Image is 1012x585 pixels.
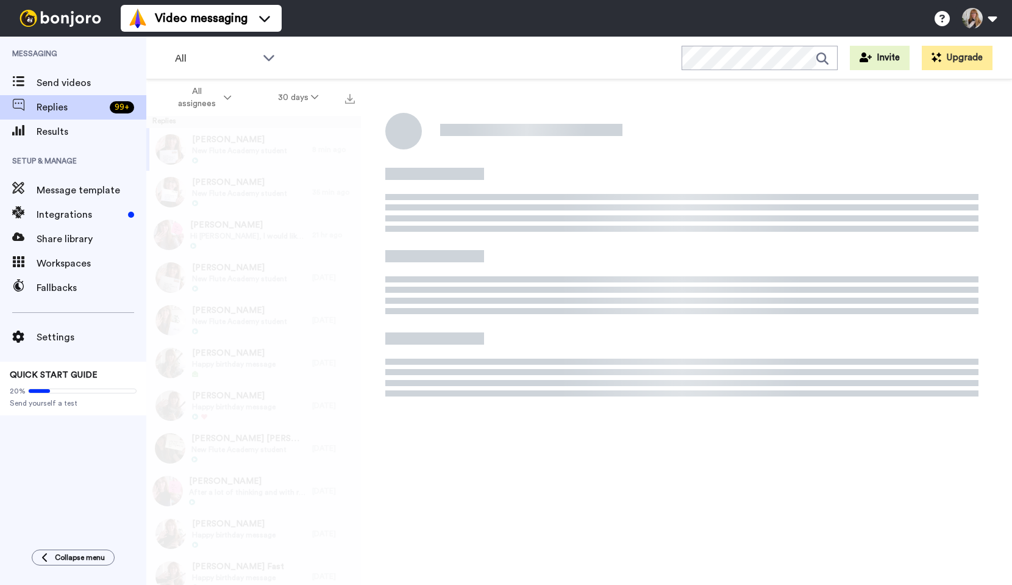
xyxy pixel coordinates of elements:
[10,371,98,379] span: QUICK START GUIDE
[146,128,361,171] a: [PERSON_NAME]New Flute Academy student8 min ago
[10,386,26,396] span: 20%
[110,101,134,113] div: 99 +
[192,188,287,198] span: New Flute Academy student
[192,530,276,540] span: Happy birthday message
[192,176,287,188] span: [PERSON_NAME]
[189,475,306,487] span: [PERSON_NAME]
[146,299,361,342] a: [PERSON_NAME]New Flute Academy student[DATE]
[312,486,355,496] div: [DATE]
[146,512,361,555] a: [PERSON_NAME]Happy birthday message[DATE]
[155,305,186,336] img: 786a39d5-d54e-4190-bee5-f71e0d33bb3d-thumb.jpg
[255,87,342,109] button: 30 days
[192,518,276,530] span: [PERSON_NAME]
[192,134,287,146] span: [PERSON_NAME]
[154,220,184,250] img: cb37fec6-235a-4034-886a-3551acaa49f6-thumb.jpg
[146,116,361,128] div: Replies
[345,94,355,104] img: export.svg
[312,572,355,581] div: [DATE]
[37,124,146,139] span: Results
[192,274,287,284] span: New Flute Academy student
[146,171,361,214] a: [PERSON_NAME]New Flute Academy student35 min ago
[37,256,146,271] span: Workspaces
[175,51,257,66] span: All
[192,561,284,573] span: [PERSON_NAME] Fast
[922,46,992,70] button: Upgrade
[312,358,355,368] div: [DATE]
[155,262,186,293] img: 46a7b878-e7b3-479a-aa07-eac7abb2f6f0-thumb.jpg
[146,470,361,512] a: [PERSON_NAME]After a lot of thinking and with regret I decided to stop my inscription with the fl...
[192,317,287,326] span: New Flute Academy student
[191,432,306,445] span: [PERSON_NAME] [PERSON_NAME]
[10,398,137,408] span: Send yourself a test
[155,519,186,549] img: 11a22af3-b194-46a8-a831-45e03e1e20f9-thumb.jpg
[146,214,361,256] a: [PERSON_NAME]Hi [PERSON_NAME], I would like to cancel my subscription to the academy thanks. May ...
[192,262,287,274] span: [PERSON_NAME]
[191,445,306,454] span: New Flute Academy student
[155,10,248,27] span: Video messaging
[152,476,183,506] img: 9a0db452-eaf6-43b6-bf48-96f7888e2d27-thumb.jpg
[37,100,105,115] span: Replies
[312,273,355,282] div: [DATE]
[190,231,306,241] span: Hi [PERSON_NAME], I would like to cancel my subscription to the academy thanks. May get back at s...
[146,256,361,299] a: [PERSON_NAME]New Flute Academy student[DATE]
[312,401,355,411] div: [DATE]
[312,443,355,453] div: [DATE]
[192,359,276,369] span: Happy birthday message
[341,88,358,107] button: Export all results that match these filters now.
[312,315,355,325] div: [DATE]
[37,232,146,246] span: Share library
[312,529,355,539] div: [DATE]
[190,219,306,231] span: [PERSON_NAME]
[312,145,355,154] div: 8 min ago
[128,9,148,28] img: vm-color.svg
[192,146,287,156] span: New Flute Academy student
[146,384,361,427] a: [PERSON_NAME]Happy birthday message[DATE]
[37,76,146,90] span: Send videos
[192,402,276,412] span: Happy birthday message
[32,550,115,565] button: Collapse menu
[37,281,146,295] span: Fallbacks
[37,183,146,198] span: Message template
[146,427,361,470] a: [PERSON_NAME] [PERSON_NAME]New Flute Academy student[DATE]
[192,573,284,583] span: Happy birthday message
[149,81,255,115] button: All assignees
[172,85,221,110] span: All assignees
[55,553,105,562] span: Collapse menu
[155,134,186,165] img: 6d77957d-b375-47c0-8d1a-e1f64b819836-thumb.jpg
[850,46,910,70] button: Invite
[312,187,355,197] div: 35 min ago
[155,348,186,378] img: f5f97cb3-8e9d-4d9e-a948-9aaa9b97c392-thumb.jpg
[312,230,355,240] div: 21 hr ago
[37,207,123,222] span: Integrations
[146,342,361,384] a: [PERSON_NAME]Happy birthday message[DATE]
[37,330,146,345] span: Settings
[189,487,306,497] span: After a lot of thinking and with regret I decided to stop my inscription with the flute school fo...
[192,390,276,402] span: [PERSON_NAME]
[155,177,186,207] img: 30f116a5-909d-43d4-ac2a-01de80c01792-thumb.jpg
[192,347,276,359] span: [PERSON_NAME]
[15,10,106,27] img: bj-logo-header-white.svg
[155,433,185,464] img: b328c580-848a-4cd8-b7f2-dba336d50f36-thumb.jpg
[155,390,186,421] img: 99ed6e29-bf94-42e8-90c1-e0d9eee2952b-thumb.jpg
[192,304,287,317] span: [PERSON_NAME]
